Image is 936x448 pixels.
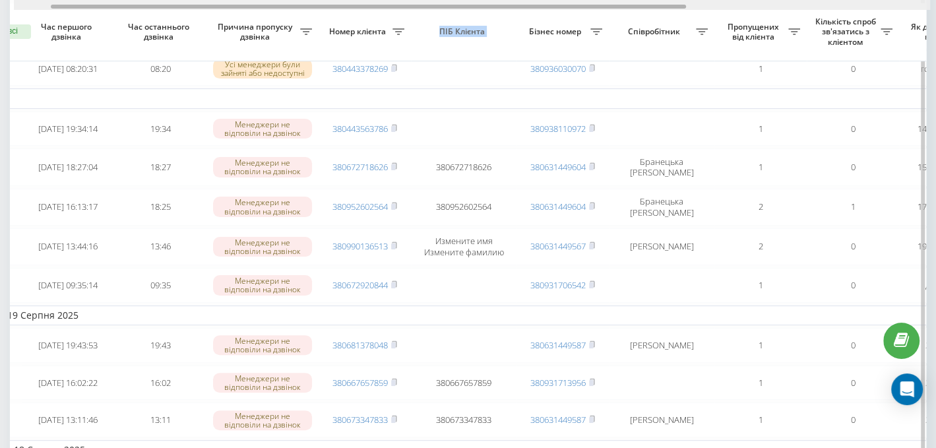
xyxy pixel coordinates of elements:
[114,366,206,400] td: 16:02
[615,26,696,37] span: Співробітник
[530,414,586,426] a: 380631449587
[807,51,899,86] td: 0
[114,148,206,185] td: 18:27
[332,414,388,426] a: 380673347833
[807,268,899,303] td: 0
[22,268,114,303] td: [DATE] 09:35:14
[714,366,807,400] td: 1
[22,189,114,226] td: [DATE] 16:13:17
[114,51,206,86] td: 08:20
[213,22,300,42] span: Причина пропуску дзвінка
[523,26,590,37] span: Бізнес номер
[114,189,206,226] td: 18:25
[22,51,114,86] td: [DATE] 08:20:31
[807,112,899,146] td: 0
[332,63,388,75] a: 380443378269
[411,148,516,185] td: 380672718626
[332,201,388,212] a: 380952602564
[530,123,586,135] a: 380938110972
[332,339,388,351] a: 380681378048
[807,228,899,265] td: 0
[22,366,114,400] td: [DATE] 16:02:22
[609,228,714,265] td: [PERSON_NAME]
[807,189,899,226] td: 1
[411,228,516,265] td: Измените имя Измените фамилию
[114,268,206,303] td: 09:35
[714,268,807,303] td: 1
[213,237,312,257] div: Менеджери не відповіли на дзвінок
[114,402,206,437] td: 13:11
[325,26,392,37] span: Номер клієнта
[609,328,714,363] td: [PERSON_NAME]
[609,402,714,437] td: [PERSON_NAME]
[721,22,788,42] span: Пропущених від клієнта
[125,22,196,42] span: Час останнього дзвінка
[22,402,114,437] td: [DATE] 13:11:46
[813,16,881,48] span: Кількість спроб зв'язатись з клієнтом
[714,228,807,265] td: 2
[213,59,312,79] div: Усі менеджери були зайняті або недоступні
[530,279,586,291] a: 380931706542
[22,148,114,185] td: [DATE] 18:27:04
[530,161,586,173] a: 380631449604
[411,366,516,400] td: 380667657859
[609,189,714,226] td: Бранецька [PERSON_NAME]
[213,119,312,139] div: Менеджери не відповіли на дзвінок
[213,197,312,216] div: Менеджери не відповіли на дзвінок
[530,240,586,252] a: 380631449567
[891,373,923,405] div: Open Intercom Messenger
[332,161,388,173] a: 380672718626
[213,335,312,355] div: Менеджери не відповіли на дзвінок
[332,240,388,252] a: 380990136513
[714,148,807,185] td: 1
[422,26,505,37] span: ПІБ Клієнта
[213,410,312,430] div: Менеджери не відповіли на дзвінок
[807,366,899,400] td: 0
[807,328,899,363] td: 0
[332,377,388,389] a: 380667657859
[807,148,899,185] td: 0
[213,275,312,295] div: Менеджери не відповіли на дзвінок
[714,402,807,437] td: 1
[22,228,114,265] td: [DATE] 13:44:16
[714,189,807,226] td: 2
[411,189,516,226] td: 380952602564
[609,148,714,185] td: Бранецька [PERSON_NAME]
[714,51,807,86] td: 1
[530,339,586,351] a: 380631449587
[114,112,206,146] td: 19:34
[411,402,516,437] td: 380673347833
[22,112,114,146] td: [DATE] 19:34:14
[32,22,104,42] span: Час першого дзвінка
[332,279,388,291] a: 380672920844
[807,402,899,437] td: 0
[114,328,206,363] td: 19:43
[530,377,586,389] a: 380931713956
[714,112,807,146] td: 1
[332,123,388,135] a: 380443563786
[213,373,312,393] div: Менеджери не відповіли на дзвінок
[530,201,586,212] a: 380631449604
[213,157,312,177] div: Менеджери не відповіли на дзвінок
[22,328,114,363] td: [DATE] 19:43:53
[530,63,586,75] a: 380936030070
[114,228,206,265] td: 13:46
[714,328,807,363] td: 1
